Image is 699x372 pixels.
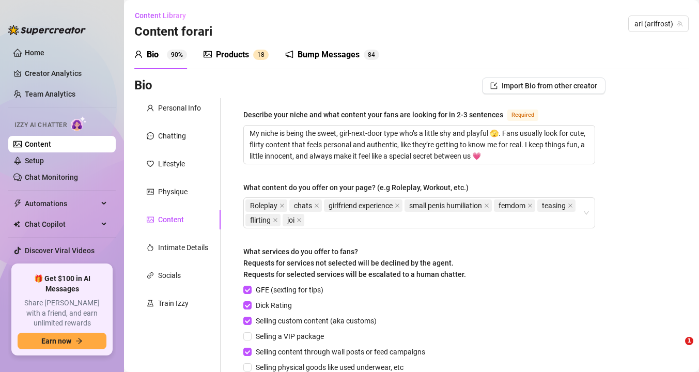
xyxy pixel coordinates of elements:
[279,203,285,208] span: close
[25,140,51,148] a: Content
[298,49,360,61] div: Bump Messages
[537,199,576,212] span: teasing
[147,104,154,112] span: user
[25,173,78,181] a: Chat Monitoring
[283,214,304,226] span: joi
[158,158,185,169] div: Lifestyle
[25,157,44,165] a: Setup
[8,25,86,35] img: logo-BBDzfeDw.svg
[364,50,379,60] sup: 84
[243,182,476,193] label: What content do you offer on your page? (e.g Roleplay, Workout, etc.)
[18,298,106,329] span: Share [PERSON_NAME] with a friend, and earn unlimited rewards
[243,182,469,193] div: What content do you offer on your page? (e.g Roleplay, Workout, etc.)
[134,78,152,94] h3: Bio
[324,199,402,212] span: girlfriend experience
[147,300,154,307] span: experiment
[204,50,212,58] span: picture
[134,7,194,24] button: Content Library
[25,65,107,82] a: Creator Analytics
[285,50,293,58] span: notification
[306,214,308,226] input: What content do you offer on your page? (e.g Roleplay, Workout, etc.)
[243,247,466,278] span: What services do you offer to fans? Requests for services not selected will be declined by the ag...
[158,102,201,114] div: Personal Info
[294,200,312,211] span: chats
[484,203,489,208] span: close
[677,21,683,27] span: team
[257,51,261,58] span: 1
[482,78,605,94] button: Import Bio from other creator
[568,203,573,208] span: close
[494,199,535,212] span: femdom
[25,90,75,98] a: Team Analytics
[14,120,67,130] span: Izzy AI Chatter
[158,130,186,142] div: Chatting
[542,200,566,211] span: teasing
[253,50,269,60] sup: 18
[634,16,682,32] span: ari (arifrost)
[41,337,71,345] span: Earn now
[371,51,375,58] span: 4
[245,214,281,226] span: flirting
[71,116,87,131] img: AI Chatter
[147,188,154,195] span: idcard
[18,333,106,349] button: Earn nowarrow-right
[289,199,322,212] span: chats
[499,200,525,211] span: femdom
[527,203,533,208] span: close
[252,300,296,311] span: Dick Rating
[314,203,319,208] span: close
[25,195,98,212] span: Automations
[502,82,597,90] span: Import Bio from other creator
[158,214,184,225] div: Content
[13,199,22,208] span: thunderbolt
[147,49,159,61] div: Bio
[13,221,20,228] img: Chat Copilot
[329,200,393,211] span: girlfriend experience
[243,109,550,121] label: Describe your niche and what content your fans are looking for in 2-3 sentences
[685,337,693,345] span: 1
[252,346,429,358] span: Selling content through wall posts or feed campaigns
[664,337,689,362] iframe: Intercom live chat
[261,51,265,58] span: 8
[25,246,95,255] a: Discover Viral Videos
[409,200,482,211] span: small penis humiliation
[158,270,181,281] div: Socials
[252,315,381,327] span: Selling custom content (aka customs)
[147,272,154,279] span: link
[134,24,212,40] h3: Content for ari
[135,11,186,20] span: Content Library
[158,186,188,197] div: Physique
[25,49,44,57] a: Home
[297,218,302,223] span: close
[252,331,328,342] span: Selling a VIP package
[147,244,154,251] span: fire
[245,199,287,212] span: Roleplay
[287,214,294,226] span: joi
[252,284,328,296] span: GFE (sexting for tips)
[368,51,371,58] span: 8
[250,214,271,226] span: flirting
[507,110,538,121] span: Required
[243,109,503,120] div: Describe your niche and what content your fans are looking for in 2-3 sentences
[395,203,400,208] span: close
[158,242,208,253] div: Intimate Details
[25,216,98,233] span: Chat Copilot
[147,160,154,167] span: heart
[75,337,83,345] span: arrow-right
[250,200,277,211] span: Roleplay
[158,298,189,309] div: Train Izzy
[147,132,154,139] span: message
[18,274,106,294] span: 🎁 Get $100 in AI Messages
[405,199,492,212] span: small penis humiliation
[167,50,187,60] sup: 90%
[147,216,154,223] span: picture
[134,50,143,58] span: user
[216,49,249,61] div: Products
[490,82,498,89] span: import
[273,218,278,223] span: close
[244,126,595,164] textarea: Describe your niche and what content your fans are looking for in 2-3 sentences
